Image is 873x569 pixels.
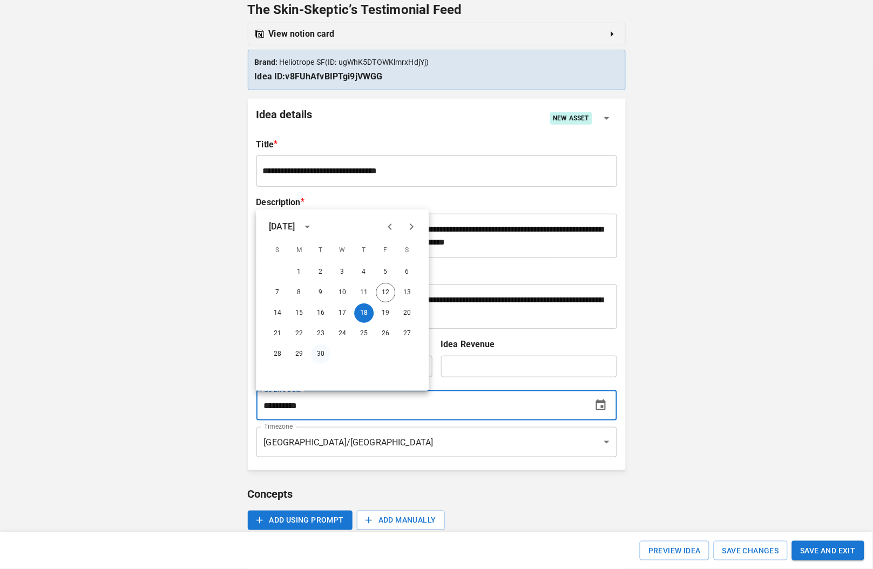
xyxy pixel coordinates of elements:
button: 23 [311,324,330,343]
button: 21 [268,324,287,343]
div: New Asset [550,112,592,125]
button: 14 [268,303,287,323]
button: 17 [333,303,352,323]
button: 1 [289,262,309,282]
span: Wednesday [333,240,352,261]
button: Next month [401,216,422,238]
button: Preview Idea [640,541,709,561]
h6: Why [256,267,617,281]
span: Monday [289,240,309,261]
h5: Idea details [256,107,313,129]
button: 30 [311,344,330,364]
button: 18 [354,303,374,323]
span: Tuesday [311,240,330,261]
button: 26 [376,324,395,343]
button: 13 [397,283,417,302]
h6: Idea Revenue [441,337,617,351]
button: SAVE CHANGES [714,541,788,561]
button: 5 [376,262,395,282]
button: 8 [289,283,309,302]
div: View notion card [255,28,335,40]
button: 15 [289,303,309,323]
span: Saturday [397,240,417,261]
p: Heliotrope SF (ID: ugWhK5DTOWKlmrxHdjYj ) [255,57,619,68]
button: 19 [376,303,395,323]
a: Notion LogoView notion card [248,23,626,45]
div: rdw-editor [263,223,611,249]
button: 6 [397,262,417,282]
h6: Title [256,138,274,152]
button: 3 [333,262,352,282]
button: 9 [311,283,330,302]
button: Previous month [379,216,401,238]
button: 29 [289,344,309,364]
button: 4 [354,262,374,282]
strong: Idea ID: v8FUhAfvBIPTgi9jVWGG [255,71,383,82]
button: 20 [397,303,417,323]
button: 10 [333,283,352,302]
img: Notion Logo [255,29,265,39]
strong: Brand: [255,58,278,66]
span: The Skin-Skeptic’s Testimonial Feed [248,2,462,17]
span: Friday [376,240,395,261]
button: Choose date, selected date is Sep 18, 2025 [586,390,616,421]
div: [DATE] [269,220,295,233]
button: ADD USING PROMPT [248,511,353,531]
button: 16 [311,303,330,323]
button: 11 [354,283,374,302]
label: Timezone [264,422,293,431]
button: calendar view is open, switch to year view [298,218,316,236]
div: [GEOGRAPHIC_DATA]/[GEOGRAPHIC_DATA] [256,427,617,457]
h5: Concepts [248,487,626,502]
span: Sunday [268,240,287,261]
div: rdw-editor [263,165,611,178]
button: SAVE AND EXIT [792,541,864,561]
div: rdw-wrapper [257,156,617,186]
h6: Description [256,195,301,209]
button: ADD MANUALLY [357,511,445,531]
button: 7 [268,283,287,302]
button: 24 [333,324,352,343]
button: 2 [311,262,330,282]
button: 28 [268,344,287,364]
span: Thursday [354,240,374,261]
button: 12 [376,283,395,302]
div: rdw-editor [263,294,611,320]
button: 27 [397,324,417,343]
button: 25 [354,324,374,343]
button: 22 [289,324,309,343]
div: rdw-wrapper [257,214,617,258]
div: rdw-wrapper [257,285,617,328]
